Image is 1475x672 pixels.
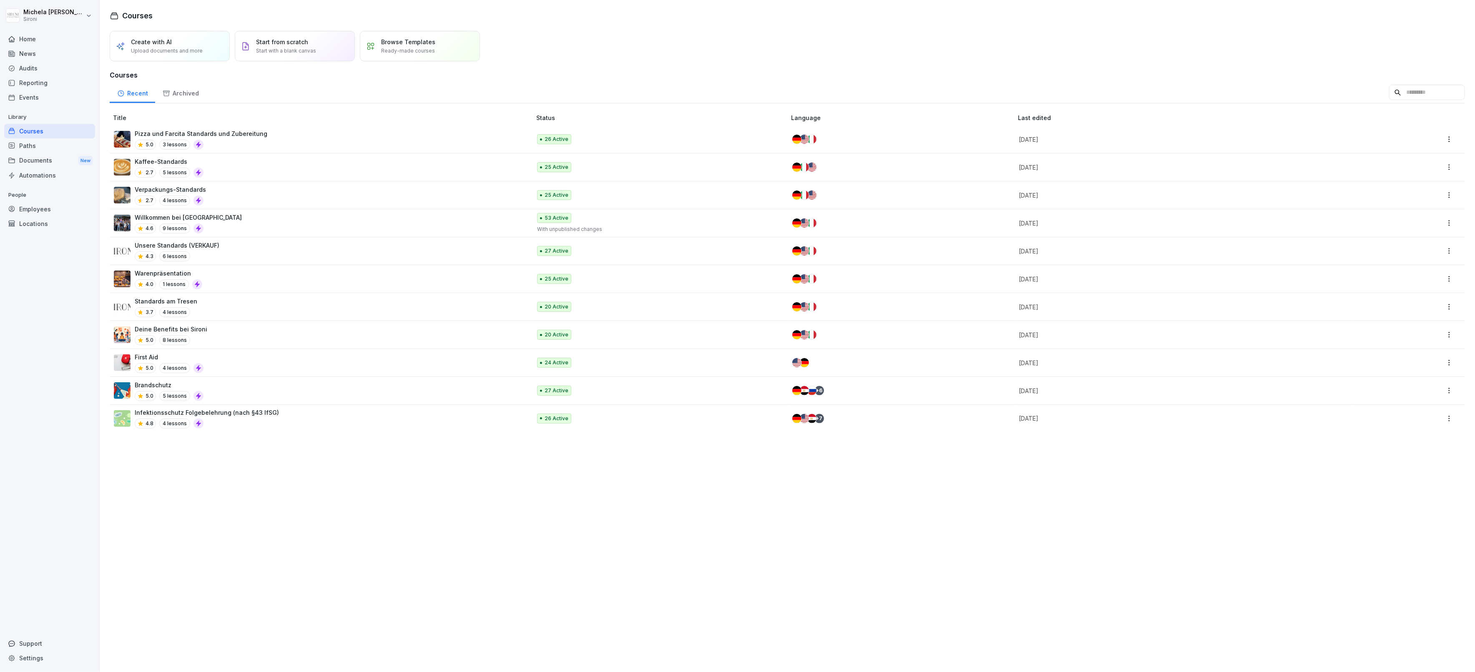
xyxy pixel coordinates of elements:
[114,243,131,259] img: lqv555mlp0nk8rvfp4y70ul5.png
[545,247,568,255] p: 27 Active
[807,135,817,144] img: it.svg
[135,241,219,250] p: Unsere Standards (VERKAUF)
[800,302,809,311] img: us.svg
[4,75,95,90] div: Reporting
[135,353,204,361] p: First Aid
[1019,135,1342,144] p: [DATE]
[545,135,568,143] p: 26 Active
[110,82,155,103] a: Recent
[159,335,190,345] p: 8 lessons
[146,420,153,427] p: 4.8
[135,297,197,306] p: Standards am Tresen
[800,191,809,200] img: it.svg
[146,197,153,204] p: 2.7
[1019,331,1342,339] p: [DATE]
[792,358,802,367] img: us.svg
[4,32,95,46] div: Home
[146,308,153,316] p: 3.7
[146,364,153,372] p: 5.0
[4,216,95,231] div: Locations
[114,159,131,176] img: km4heinxktm3m47uv6i6dr0s.png
[4,138,95,153] a: Paths
[135,213,242,222] p: Willkommen bei [GEOGRAPHIC_DATA]
[807,246,817,256] img: it.svg
[114,215,131,231] img: xmkdnyjyz2x3qdpcryl1xaw9.png
[146,281,153,288] p: 4.0
[135,381,204,389] p: Brandschutz
[792,113,1015,122] p: Language
[800,163,809,172] img: it.svg
[800,358,809,367] img: de.svg
[114,354,131,371] img: ovcsqbf2ewum2utvc3o527vw.png
[159,391,190,401] p: 5 lessons
[381,47,435,55] p: Ready-made courses
[815,386,824,395] div: + 6
[146,392,153,400] p: 5.0
[159,251,190,261] p: 6 lessons
[159,168,190,178] p: 5 lessons
[159,419,190,429] p: 4 lessons
[146,141,153,148] p: 5.0
[1019,191,1342,200] p: [DATE]
[800,135,809,144] img: us.svg
[4,651,95,665] div: Settings
[114,382,131,399] img: b0iy7e1gfawqjs4nezxuanzk.png
[146,225,153,232] p: 4.6
[135,129,267,138] p: Pizza und Farcita Standards und Zubereitung
[159,223,190,233] p: 9 lessons
[792,274,802,283] img: de.svg
[800,414,809,423] img: us.svg
[114,326,131,343] img: qv31ye6da0ab8wtu5n9xmwyd.png
[4,168,95,183] a: Automations
[256,47,316,55] p: Start with a blank canvas
[1019,414,1342,423] p: [DATE]
[1019,275,1342,283] p: [DATE]
[792,302,802,311] img: de.svg
[135,157,204,166] p: Kaffee-Standards
[78,156,93,165] div: New
[792,163,802,172] img: de.svg
[807,330,817,339] img: it.svg
[159,363,190,373] p: 4 lessons
[537,226,778,233] p: With unpublished changes
[4,124,95,138] div: Courses
[1019,359,1342,367] p: [DATE]
[815,414,824,423] div: + 7
[114,187,131,203] img: fasetpntm7x32yk9zlbwihav.png
[792,386,802,395] img: de.svg
[4,202,95,216] a: Employees
[114,298,131,315] img: lqv555mlp0nk8rvfp4y70ul5.png
[135,269,202,278] p: Warenpräsentation
[800,218,809,228] img: us.svg
[1019,219,1342,228] p: [DATE]
[792,414,802,423] img: de.svg
[807,191,817,200] img: us.svg
[1019,386,1342,395] p: [DATE]
[122,10,153,21] h1: Courses
[23,9,84,16] p: Michela [PERSON_NAME]
[159,196,190,206] p: 4 lessons
[159,307,190,317] p: 4 lessons
[146,253,153,260] p: 4.3
[807,386,817,395] img: ru.svg
[114,271,131,287] img: s9szdvbzmher50hzynduxgud.png
[110,70,1465,80] h3: Courses
[800,246,809,256] img: us.svg
[545,359,568,366] p: 24 Active
[545,275,568,283] p: 25 Active
[4,188,95,202] p: People
[155,82,206,103] div: Archived
[545,387,568,394] p: 27 Active
[1018,113,1352,122] p: Last edited
[135,185,206,194] p: Verpackungs-Standards
[807,218,817,228] img: it.svg
[807,274,817,283] img: it.svg
[4,153,95,168] div: Documents
[545,303,568,311] p: 20 Active
[113,113,533,122] p: Title
[4,153,95,168] a: DocumentsNew
[131,47,203,55] p: Upload documents and more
